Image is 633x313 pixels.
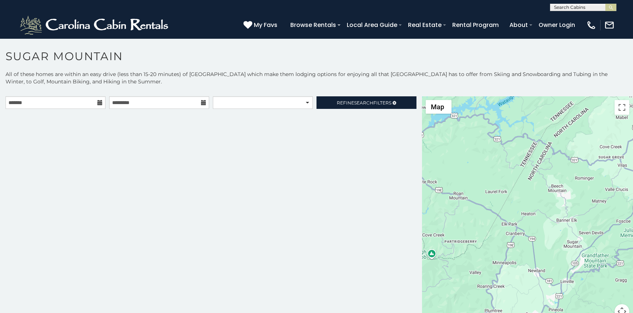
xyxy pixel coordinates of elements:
[254,20,277,30] span: My Favs
[354,100,373,106] span: Search
[586,20,596,30] img: phone-regular-white.png
[604,20,615,30] img: mail-regular-white.png
[287,18,340,31] a: Browse Rentals
[243,20,279,30] a: My Favs
[449,18,502,31] a: Rental Program
[337,100,391,106] span: Refine Filters
[404,18,445,31] a: Real Estate
[316,96,416,109] a: RefineSearchFilters
[506,18,532,31] a: About
[615,100,629,115] button: Toggle fullscreen view
[535,18,579,31] a: Owner Login
[426,100,452,114] button: Change map style
[18,14,172,36] img: White-1-2.png
[431,103,444,111] span: Map
[343,18,401,31] a: Local Area Guide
